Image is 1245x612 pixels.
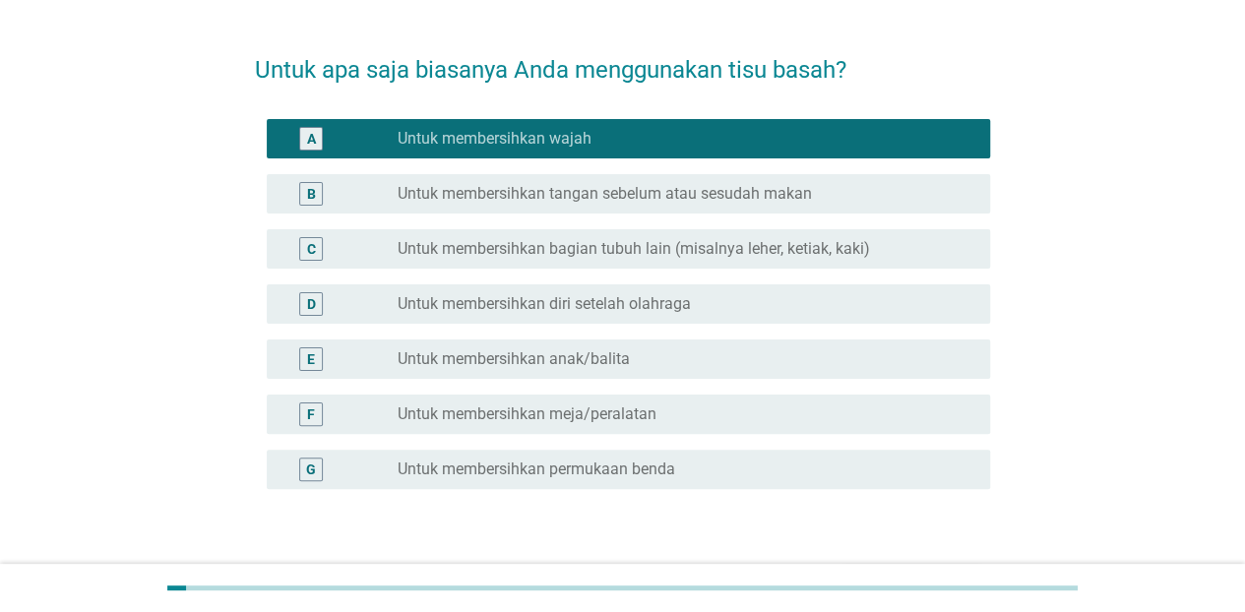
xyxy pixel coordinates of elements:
[398,129,591,149] label: Untuk membersihkan wajah
[398,404,656,424] label: Untuk membersihkan meja/peralatan
[307,128,316,149] div: A
[307,293,316,314] div: D
[255,32,990,88] h2: Untuk apa saja biasanya Anda menggunakan tisu basah?
[398,349,630,369] label: Untuk membersihkan anak/balita
[306,459,316,479] div: G
[398,294,691,314] label: Untuk membersihkan diri setelah olahraga
[307,348,315,369] div: E
[307,183,316,204] div: B
[398,239,870,259] label: Untuk membersihkan bagian tubuh lain (misalnya leher, ketiak, kaki)
[307,238,316,259] div: C
[307,403,315,424] div: F
[398,184,812,204] label: Untuk membersihkan tangan sebelum atau sesudah makan
[398,459,675,479] label: Untuk membersihkan permukaan benda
